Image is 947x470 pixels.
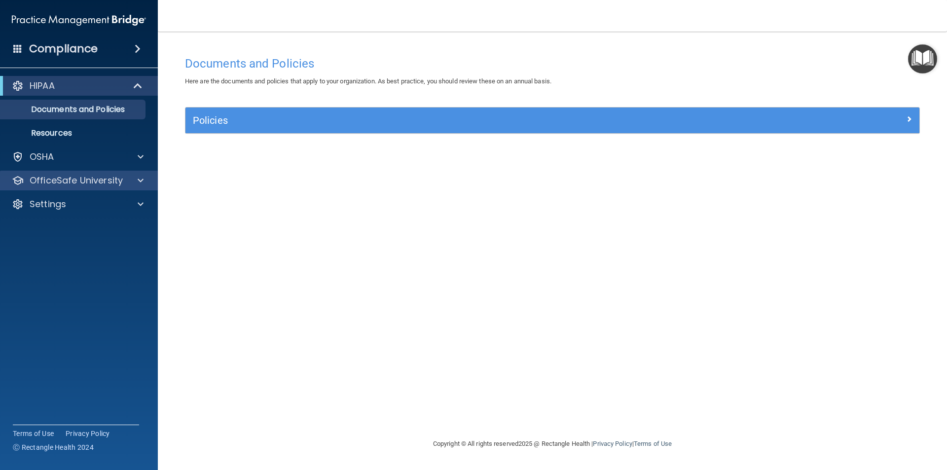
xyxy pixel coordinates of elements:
h4: Documents and Policies [185,57,920,70]
a: OfficeSafe University [12,175,144,186]
a: Settings [12,198,144,210]
p: HIPAA [30,80,55,92]
p: Settings [30,198,66,210]
span: Here are the documents and policies that apply to your organization. As best practice, you should... [185,77,551,85]
a: Privacy Policy [593,440,632,447]
p: OfficeSafe University [30,175,123,186]
img: PMB logo [12,10,146,30]
a: Terms of Use [634,440,672,447]
div: Copyright © All rights reserved 2025 @ Rectangle Health | | [372,428,732,460]
button: Open Resource Center [908,44,937,73]
p: OSHA [30,151,54,163]
a: Terms of Use [13,429,54,438]
p: Resources [6,128,141,138]
a: Privacy Policy [66,429,110,438]
h5: Policies [193,115,728,126]
a: OSHA [12,151,144,163]
h4: Compliance [29,42,98,56]
span: Ⓒ Rectangle Health 2024 [13,442,94,452]
a: Policies [193,112,912,128]
a: HIPAA [12,80,143,92]
p: Documents and Policies [6,105,141,114]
